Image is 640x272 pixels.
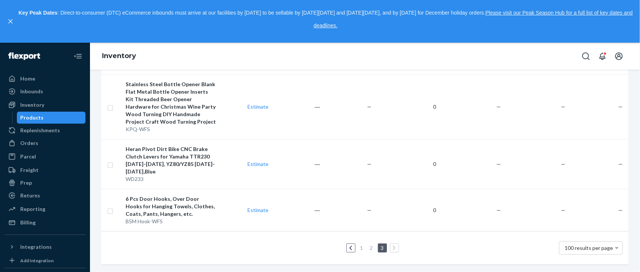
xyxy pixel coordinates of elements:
[375,189,439,231] td: 0
[20,127,60,134] div: Replenishments
[595,49,610,64] button: Open notifications
[561,161,565,167] span: —
[20,192,40,199] div: Returns
[102,52,136,60] a: Inventory
[367,103,372,110] span: —
[126,175,216,183] div: WD233
[20,88,43,95] div: Inbounds
[18,10,57,16] strong: Key Peak Dates
[4,85,85,97] a: Inbounds
[561,207,565,213] span: —
[4,99,85,111] a: Inventory
[20,139,38,147] div: Orders
[4,190,85,202] a: Returns
[20,219,36,226] div: Billing
[126,81,216,126] div: Stainless Steel Bottle Opener Blank Flat Metal Bottle Opener Inserts Kit Threaded Beer Opener Har...
[4,177,85,189] a: Prep
[565,245,613,251] span: 100 results per page
[126,195,216,218] div: 6 Pcs Door Hooks, Over Door Hooks for Hanging Towels, Clothes, Coats, Pants, Hangers, etc.
[21,114,44,121] div: Products
[367,161,372,167] span: —
[4,73,85,85] a: Home
[20,153,36,160] div: Parcel
[4,217,85,229] a: Billing
[375,74,439,139] td: 0
[379,245,385,251] a: Page 3 is your current page
[20,257,54,264] div: Add Integration
[20,75,35,82] div: Home
[4,203,85,215] a: Reporting
[4,124,85,136] a: Replenishments
[496,161,501,167] span: —
[96,45,142,67] ol: breadcrumbs
[7,18,14,25] button: close,
[271,139,323,189] td: ―
[496,103,501,110] span: —
[17,112,86,124] a: Products
[271,74,323,139] td: ―
[247,207,268,213] a: Estimate
[126,218,216,225] div: BSM Hook-WFS
[4,151,85,163] a: Parcel
[247,161,268,167] a: Estimate
[8,52,40,60] img: Flexport logo
[314,10,633,28] a: Please visit our Peak Season Hub for a full list of key dates and deadlines.
[4,241,85,253] button: Integrations
[126,126,216,133] div: KPQ-WFS
[20,243,52,251] div: Integrations
[18,7,633,32] p: : Direct-to-consumer (DTC) eCommerce inbounds must arrive at our facilities by [DATE] to be sella...
[70,49,85,64] button: Close Navigation
[359,245,365,251] a: Page 1
[20,101,44,109] div: Inventory
[618,103,623,110] span: —
[271,189,323,231] td: ―
[579,49,594,64] button: Open Search Box
[375,139,439,189] td: 0
[20,166,39,174] div: Freight
[367,207,372,213] span: —
[496,207,501,213] span: —
[612,49,627,64] button: Open account menu
[20,179,32,187] div: Prep
[4,256,85,265] a: Add Integration
[561,103,565,110] span: —
[126,145,216,175] div: Heran Pivot Dirt Bike CNC Brake Clutch Levers for Yamaha TTR230 [DATE]-[DATE], YZ80/YZ85 [DATE]-[...
[618,161,623,167] span: —
[20,205,45,213] div: Reporting
[4,164,85,176] a: Freight
[4,137,85,149] a: Orders
[247,103,268,110] a: Estimate
[618,207,623,213] span: —
[369,245,375,251] a: Page 2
